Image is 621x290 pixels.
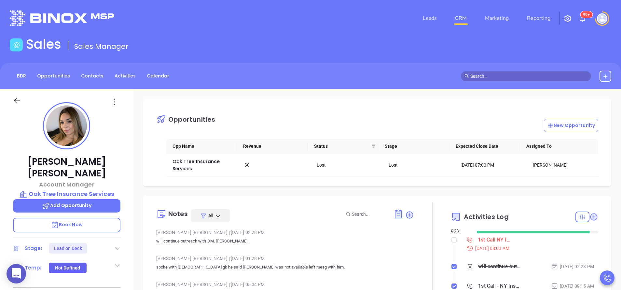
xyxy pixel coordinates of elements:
div: will continue outreach with DM. [PERSON_NAME]. [478,262,521,271]
div: 93 % [451,228,469,236]
div: 1st Call NY INS Q3 [478,235,513,245]
h1: Sales [26,36,61,52]
span: filter [372,144,376,148]
span: | [229,256,230,261]
a: Oak Tree Insurance Services [172,158,221,172]
div: [DATE] 07:00 PM [461,161,523,169]
a: Oak Tree Insurance Services [13,189,120,199]
div: [DATE] 09:15 AM [551,283,594,290]
img: user [597,13,607,24]
p: spoke with [DEMOGRAPHIC_DATA] gk he said [PERSON_NAME] was not available left mesg with him. [156,263,414,271]
div: [PERSON_NAME] [PERSON_NAME] [DATE] 01:28 PM [156,254,414,263]
input: Search... [352,211,386,218]
th: Expected Close Date [449,139,520,154]
div: [DATE] 08:00 AM [462,245,598,252]
span: Activities Log [464,214,508,220]
div: [PERSON_NAME] [PERSON_NAME] [DATE] 02:28 PM [156,228,414,237]
th: Stage [378,139,449,154]
img: iconSetting [564,15,572,22]
div: Notes [168,211,188,217]
div: Temp: [25,263,42,273]
span: search [464,74,469,78]
img: iconNotification [579,15,586,22]
input: Search… [470,73,587,80]
span: Add Opportunity [42,202,91,209]
p: will continue outreach with DM. [PERSON_NAME]. [156,237,414,245]
p: [PERSON_NAME] [PERSON_NAME] [13,156,120,179]
a: Marketing [482,12,511,25]
p: Account Manager [13,180,120,189]
span: Status [314,143,369,150]
span: All [208,212,213,219]
p: New Opportunity [547,122,595,129]
sup: 100 [580,11,592,18]
th: Revenue [237,139,307,154]
th: Assigned To [520,139,591,154]
div: [DATE] 02:28 PM [551,263,594,270]
a: Calendar [143,71,173,81]
a: Contacts [77,71,107,81]
a: Opportunities [33,71,74,81]
span: Book Now [51,221,83,228]
span: Sales Manager [74,41,129,51]
span: | [229,230,230,235]
a: Activities [111,71,140,81]
a: Reporting [524,12,553,25]
div: Not Defined [55,263,80,273]
img: profile-user [46,105,87,146]
div: Opportunities [168,116,215,123]
a: CRM [452,12,469,25]
div: $0 [244,161,307,169]
span: | [229,282,230,287]
img: logo [10,10,114,26]
div: Lead on Deck [54,243,82,254]
div: [PERSON_NAME] [533,161,596,169]
div: [PERSON_NAME] [PERSON_NAME] [DATE] 05:04 PM [156,280,414,289]
div: Stage: [25,243,42,253]
div: Lost [317,161,379,169]
a: BDR [13,71,30,81]
div: Lost [389,161,451,169]
a: Leads [420,12,439,25]
span: filter [370,141,377,151]
th: Opp Name [166,139,237,154]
